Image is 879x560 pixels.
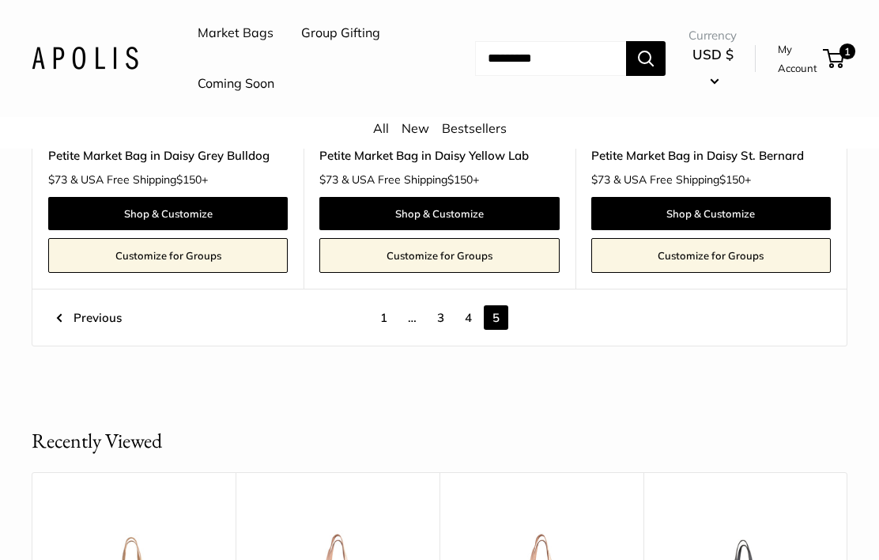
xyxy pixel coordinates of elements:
span: & USA Free Shipping + [613,174,751,185]
iframe: Sign Up via Text for Offers [13,500,169,547]
a: 1 [372,305,396,330]
a: Coming Soon [198,72,274,96]
a: Bestsellers [442,120,507,136]
a: Customize for Groups [319,238,559,273]
span: $150 [447,172,473,187]
span: & USA Free Shipping + [341,174,479,185]
span: $73 [319,172,338,187]
a: 4 [456,305,481,330]
span: … [399,305,425,330]
span: USD $ [692,46,734,62]
a: 1 [824,49,844,68]
span: $150 [176,172,202,187]
span: $73 [48,172,67,187]
h2: Recently Viewed [32,426,162,456]
span: 5 [484,305,508,330]
img: Apolis [32,47,138,70]
span: $73 [591,172,610,187]
a: My Account [778,40,817,78]
input: Search... [475,41,626,76]
a: Petite Market Bag in Daisy Grey Bulldog [48,146,288,165]
a: Shop & Customize [319,197,559,230]
a: Shop & Customize [48,197,288,230]
span: Currency [688,25,737,47]
button: Search [626,41,666,76]
button: USD $ [688,42,737,93]
span: & USA Free Shipping + [70,174,208,185]
a: Petite Market Bag in Daisy Yellow Lab [319,146,559,165]
a: All [373,120,389,136]
span: 1 [839,44,855,59]
span: $150 [719,172,745,187]
a: Shop & Customize [591,197,831,230]
a: Market Bags [198,21,274,45]
a: Petite Market Bag in Daisy St. Bernard [591,146,831,165]
a: Customize for Groups [48,238,288,273]
a: 3 [428,305,453,330]
a: Group Gifting [301,21,380,45]
a: New [402,120,429,136]
a: Previous [56,305,122,330]
a: Customize for Groups [591,238,831,273]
